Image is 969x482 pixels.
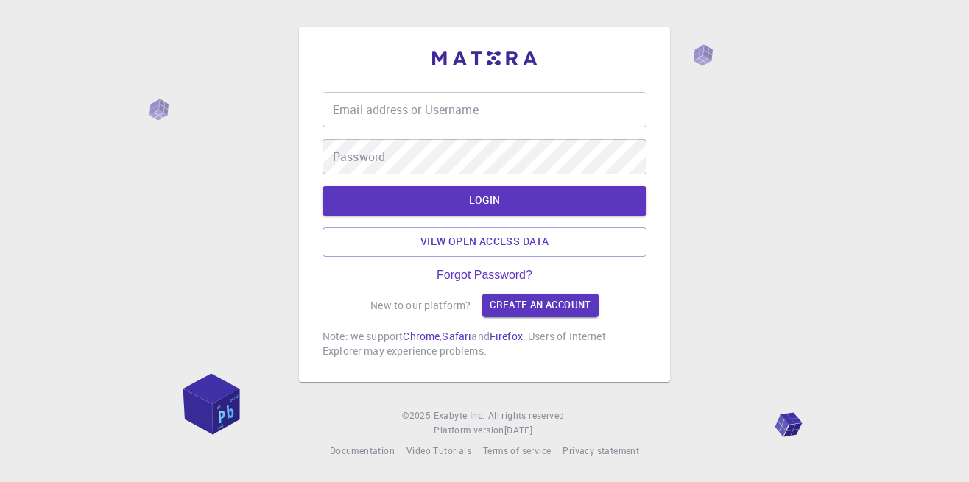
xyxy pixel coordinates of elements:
[483,444,551,458] a: Terms of service
[370,298,471,313] p: New to our platform?
[483,444,551,456] span: Terms of service
[330,444,395,458] a: Documentation
[563,444,639,456] span: Privacy statement
[442,329,471,343] a: Safari
[330,444,395,456] span: Documentation
[563,444,639,458] a: Privacy statement
[434,423,504,438] span: Platform version
[504,424,535,436] span: [DATE] .
[434,409,485,421] span: Exabyte Inc.
[406,444,471,458] a: Video Tutorials
[490,329,523,343] a: Firefox
[482,294,598,317] a: Create an account
[437,269,532,282] a: Forgot Password?
[504,423,535,438] a: [DATE].
[488,408,567,423] span: All rights reserved.
[402,408,433,423] span: © 2025
[434,408,485,423] a: Exabyte Inc.
[323,227,646,257] a: View open access data
[323,186,646,216] button: LOGIN
[406,444,471,456] span: Video Tutorials
[323,329,646,358] p: Note: we support , and . Users of Internet Explorer may experience problems.
[403,329,440,343] a: Chrome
